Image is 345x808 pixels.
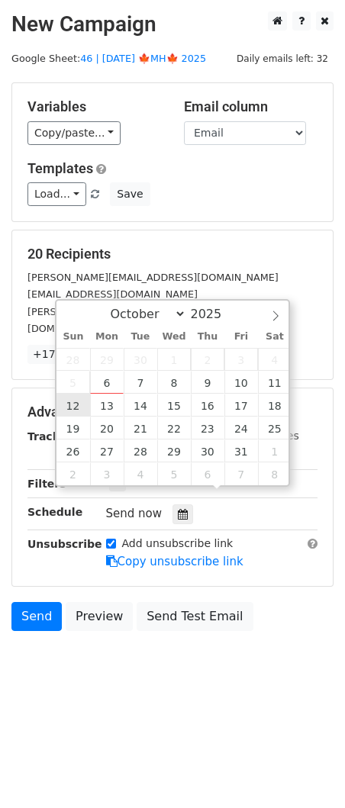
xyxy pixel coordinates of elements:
[56,371,90,394] span: October 5, 2025
[191,371,224,394] span: October 9, 2025
[27,160,93,176] a: Templates
[80,53,206,64] a: 46 | [DATE] 🍁MH🍁 2025
[66,602,133,631] a: Preview
[191,348,224,371] span: October 2, 2025
[124,332,157,342] span: Tue
[11,53,206,64] small: Google Sheet:
[258,462,292,485] span: November 8, 2025
[269,735,345,808] iframe: Chat Widget
[191,332,224,342] span: Thu
[258,394,292,417] span: October 18, 2025
[27,345,92,364] a: +17 more
[11,11,334,37] h2: New Campaign
[124,439,157,462] span: October 28, 2025
[27,538,102,550] strong: Unsubscribe
[106,507,163,520] span: Send now
[56,394,90,417] span: October 12, 2025
[106,555,243,568] a: Copy unsubscribe link
[27,288,198,300] small: [EMAIL_ADDRESS][DOMAIN_NAME]
[90,417,124,439] span: October 20, 2025
[231,53,334,64] a: Daily emails left: 32
[137,602,253,631] a: Send Test Email
[90,332,124,342] span: Mon
[90,439,124,462] span: October 27, 2025
[224,371,258,394] span: October 10, 2025
[56,332,90,342] span: Sun
[124,371,157,394] span: October 7, 2025
[224,394,258,417] span: October 17, 2025
[258,371,292,394] span: October 11, 2025
[27,98,161,115] h5: Variables
[258,417,292,439] span: October 25, 2025
[224,348,258,371] span: October 3, 2025
[27,272,279,283] small: [PERSON_NAME][EMAIL_ADDRESS][DOMAIN_NAME]
[90,348,124,371] span: September 29, 2025
[27,121,121,145] a: Copy/paste...
[157,371,191,394] span: October 8, 2025
[124,462,157,485] span: November 4, 2025
[90,394,124,417] span: October 13, 2025
[184,98,318,115] h5: Email column
[258,348,292,371] span: October 4, 2025
[27,404,318,420] h5: Advanced
[27,306,278,335] small: [PERSON_NAME][EMAIL_ADDRESS][PERSON_NAME][DOMAIN_NAME]
[191,439,224,462] span: October 30, 2025
[27,478,66,490] strong: Filters
[124,348,157,371] span: September 30, 2025
[224,332,258,342] span: Fri
[239,428,298,444] label: UTM Codes
[258,439,292,462] span: November 1, 2025
[124,417,157,439] span: October 21, 2025
[90,462,124,485] span: November 3, 2025
[224,462,258,485] span: November 7, 2025
[124,394,157,417] span: October 14, 2025
[157,394,191,417] span: October 15, 2025
[224,417,258,439] span: October 24, 2025
[110,182,150,206] button: Save
[56,417,90,439] span: October 19, 2025
[27,246,318,262] h5: 20 Recipients
[157,332,191,342] span: Wed
[56,348,90,371] span: September 28, 2025
[191,394,224,417] span: October 16, 2025
[157,462,191,485] span: November 5, 2025
[224,439,258,462] span: October 31, 2025
[27,182,86,206] a: Load...
[27,506,82,518] strong: Schedule
[157,417,191,439] span: October 22, 2025
[231,50,334,67] span: Daily emails left: 32
[90,371,124,394] span: October 6, 2025
[186,307,241,321] input: Year
[27,430,79,443] strong: Tracking
[157,439,191,462] span: October 29, 2025
[11,602,62,631] a: Send
[258,332,292,342] span: Sat
[122,536,234,552] label: Add unsubscribe link
[56,439,90,462] span: October 26, 2025
[56,462,90,485] span: November 2, 2025
[191,417,224,439] span: October 23, 2025
[191,462,224,485] span: November 6, 2025
[157,348,191,371] span: October 1, 2025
